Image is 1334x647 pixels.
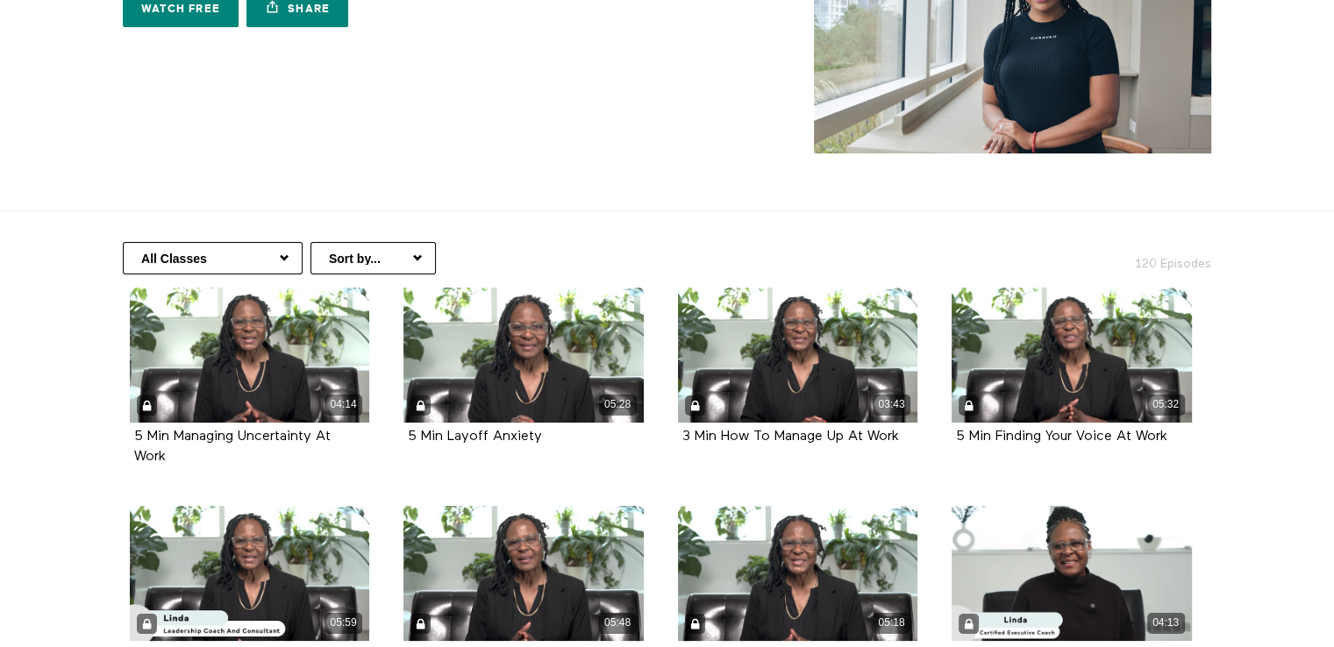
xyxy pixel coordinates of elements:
a: 5 Min Layoff Anxiety [408,430,542,443]
a: 5 Min Finding Your Voice At Work 05:32 [952,288,1192,423]
div: 05:28 [599,395,637,415]
strong: 5 Min Finding Your Voice At Work [956,430,1167,444]
a: 3 Min How To Manage Up At Work [682,430,899,443]
a: 5 Min Managing Uncertainty At Work [134,430,331,463]
div: 05:48 [599,613,637,633]
div: 04:13 [1147,613,1185,633]
a: 3 Min How To Manage Up At Work 03:43 [678,288,918,423]
strong: 5 Min Managing Uncertainty At Work [134,430,331,464]
a: 5 Min Managing Uncertainty At Work 04:14 [130,288,370,423]
div: 04:14 [325,395,362,415]
strong: 3 Min How To Manage Up At Work [682,430,899,444]
div: 05:32 [1147,395,1185,415]
strong: 5 Min Layoff Anxiety [408,430,542,444]
div: 05:18 [873,613,910,633]
a: 5 Min How To Connect With Your Purpose 05:48 [403,506,644,641]
a: 5 Min Midlife Career Goals & Reskilling 05:18 [678,506,918,641]
div: 05:59 [325,613,362,633]
a: 5 Min Building Your Personal Support Team 05:59 [130,506,370,641]
div: 03:43 [873,395,910,415]
a: 5 Min Finding Your Voice At Work [956,430,1167,443]
a: 5 Min Layoff Anxiety 05:28 [403,288,644,423]
a: 3 Min How To Inspire Others 04:13 [952,506,1192,641]
h2: 120 Episodes [1024,242,1222,273]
